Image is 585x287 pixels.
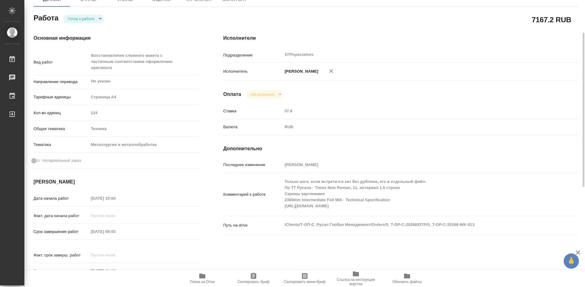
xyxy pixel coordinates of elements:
[223,191,282,198] p: Комментарий к работе
[66,16,97,21] button: Готов к работе
[34,94,89,100] p: Тарифные единицы
[89,124,199,134] div: Техника
[177,270,228,287] button: Папка на Drive
[42,158,81,164] span: Нотариальный заказ
[223,222,282,228] p: Путь на drive
[223,35,578,42] h4: Исполнители
[279,270,330,287] button: Скопировать мини-бриф
[34,79,89,85] p: Направление перевода
[284,280,325,284] span: Скопировать мини-бриф
[34,126,89,132] p: Общая тематика
[190,280,215,284] span: Папка на Drive
[34,213,89,219] p: Факт. дата начала работ
[34,59,89,65] p: Вид работ
[532,14,571,25] h2: 7167.2 RUB
[282,176,549,211] textarea: Только англ, если встретится кит без дубляжа, его в отдельный файл. По ТТ Русала - Times New Roma...
[282,68,318,74] p: [PERSON_NAME]
[330,270,381,287] button: Ссылка на инструкции верстки
[282,220,549,230] textarea: /Clients/Т-ОП-С_Русал Глобал Менеджмент/Orders/S_T-OP-C-25268/DTP/S_T-OP-C-25268-WK-013
[223,52,282,58] p: Подразделение
[223,91,241,98] h4: Оплата
[34,110,89,116] p: Кол-во единиц
[34,178,199,186] h4: [PERSON_NAME]
[89,140,199,150] div: Металлургия и металлобработка
[282,107,549,115] input: Пустое поле
[223,124,282,130] p: Валюта
[89,211,142,220] input: Пустое поле
[89,251,142,260] input: Пустое поле
[89,92,199,102] div: Страница А4
[89,267,142,275] input: ✎ Введи что-нибудь
[334,278,378,286] span: Ссылка на инструкции верстки
[34,12,58,23] h2: Работа
[223,145,578,152] h4: Дополнительно
[566,255,576,267] span: 🙏
[392,280,422,284] span: Обновить файлы
[381,270,433,287] button: Обновить файлы
[223,68,282,74] p: Исполнитель
[223,162,282,168] p: Последнее изменение
[89,194,142,203] input: Пустое поле
[34,35,199,42] h4: Основная информация
[34,229,89,235] p: Срок завершения работ
[89,227,142,236] input: Пустое поле
[34,195,89,202] p: Дата начала работ
[63,15,104,23] div: Готов к работе
[89,108,199,117] input: Пустое поле
[324,64,338,78] button: Удалить исполнителя
[237,280,269,284] span: Скопировать бриф
[34,142,89,148] p: Тематика
[246,90,283,99] div: Готов к работе
[282,160,549,169] input: Пустое поле
[223,108,282,114] p: Ставка
[228,270,279,287] button: Скопировать бриф
[249,92,276,97] button: Не оплачена
[282,122,549,132] div: RUB
[34,252,89,258] p: Факт. срок заверш. работ
[34,268,89,274] p: Срок завершения услуги
[564,253,579,269] button: 🙏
